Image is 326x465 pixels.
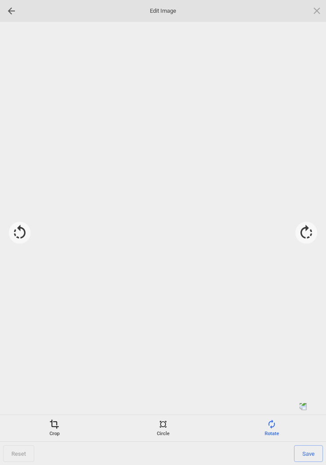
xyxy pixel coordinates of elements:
div: Crop [2,419,106,437]
span: Edit Image [119,7,207,15]
div: Circle [111,419,215,437]
div: Go back [4,4,18,18]
div: Rotate 90° [295,222,317,244]
div: Rotate [220,419,324,437]
div: Rotate -90° [9,222,31,244]
span: Save [294,445,323,462]
span: Click here or hit ESC to close picker [312,6,322,15]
